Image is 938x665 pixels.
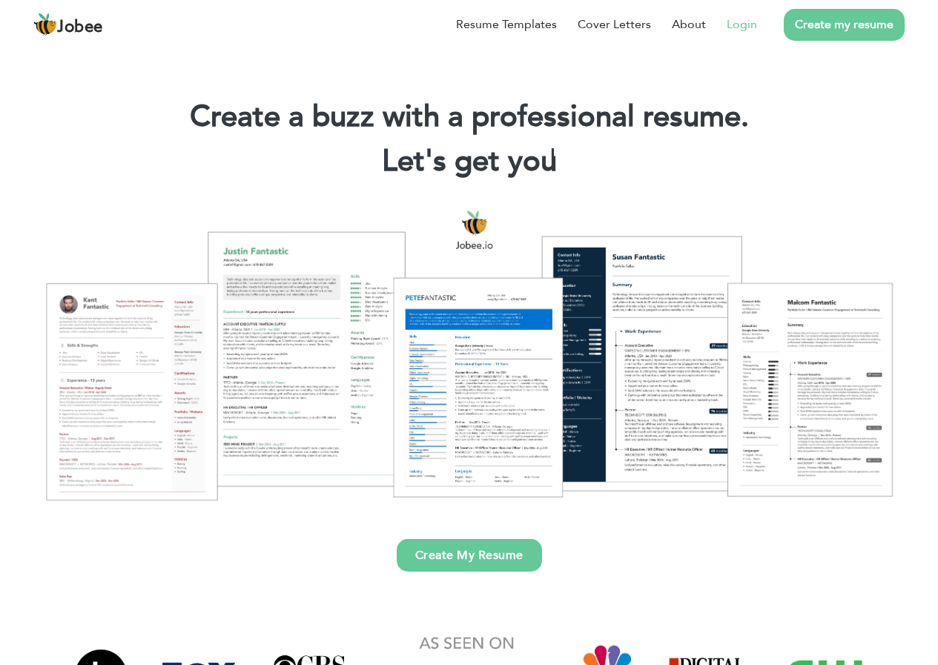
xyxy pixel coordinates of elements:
a: About [672,16,706,33]
img: jobee.io [33,13,57,36]
span: get you [455,141,557,182]
a: Login [727,16,757,33]
span: Jobee [57,19,103,36]
h2: Let's [22,142,916,181]
a: Create My Resume [397,539,542,572]
h1: Create a buzz with a professional resume. [22,98,916,136]
a: Cover Letters [578,16,651,33]
span: | [549,141,556,182]
a: Jobee [33,13,103,36]
a: Create my resume [784,9,905,41]
a: Resume Templates [456,16,557,33]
